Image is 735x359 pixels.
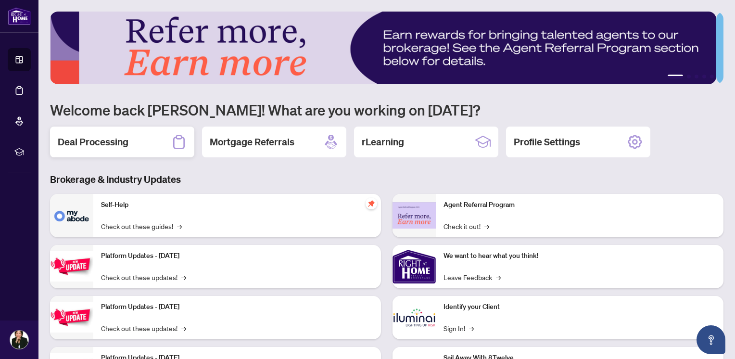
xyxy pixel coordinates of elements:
[181,323,186,333] span: →
[697,325,725,354] button: Open asap
[687,75,691,78] button: 2
[668,75,683,78] button: 1
[444,272,501,282] a: Leave Feedback→
[702,75,706,78] button: 4
[50,194,93,237] img: Self-Help
[469,323,474,333] span: →
[710,75,714,78] button: 5
[8,7,31,25] img: logo
[444,323,474,333] a: Sign In!→
[444,200,716,210] p: Agent Referral Program
[101,302,373,312] p: Platform Updates - [DATE]
[177,221,182,231] span: →
[366,198,377,209] span: pushpin
[393,202,436,229] img: Agent Referral Program
[101,200,373,210] p: Self-Help
[484,221,489,231] span: →
[101,221,182,231] a: Check out these guides!→
[444,302,716,312] p: Identify your Client
[101,272,186,282] a: Check out these updates!→
[50,173,723,186] h3: Brokerage & Industry Updates
[101,323,186,333] a: Check out these updates!→
[101,251,373,261] p: Platform Updates - [DATE]
[362,135,404,149] h2: rLearning
[181,272,186,282] span: →
[210,135,294,149] h2: Mortgage Referrals
[58,135,128,149] h2: Deal Processing
[444,251,716,261] p: We want to hear what you think!
[695,75,698,78] button: 3
[393,245,436,288] img: We want to hear what you think!
[514,135,580,149] h2: Profile Settings
[50,302,93,333] img: Platform Updates - July 8, 2025
[50,101,723,119] h1: Welcome back [PERSON_NAME]! What are you working on [DATE]?
[50,251,93,282] img: Platform Updates - July 21, 2025
[50,12,716,84] img: Slide 0
[10,331,28,349] img: Profile Icon
[496,272,501,282] span: →
[393,296,436,339] img: Identify your Client
[444,221,489,231] a: Check it out!→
